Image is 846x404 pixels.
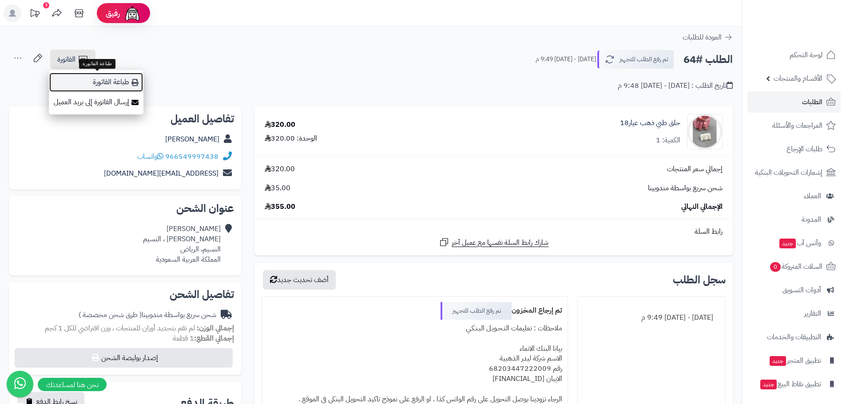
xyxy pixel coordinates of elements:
[165,151,218,162] a: 966549997438
[687,114,722,149] img: 1756834889-IMG_0152-90x90.jpeg
[16,114,234,124] h2: تفاصيل العميل
[648,183,723,193] span: شحن سريع بواسطة مندوبينا
[45,323,195,333] span: لم تقم بتحديد أوزان للمنتجات ، وزن افتراضي للكل 1 كجم
[667,164,723,174] span: إجمالي سعر المنتجات
[747,44,841,66] a: لوحة التحكم
[452,238,548,248] span: شارك رابط السلة نفسها مع عميل آخر
[79,310,216,320] div: شحن سريع بواسطة مندوبينا
[772,119,822,132] span: المراجعات والأسئلة
[265,202,295,212] span: 355.00
[137,151,163,162] a: واتساب
[265,133,317,144] div: الوحدة: 320.00
[770,262,781,272] span: 0
[441,302,512,320] div: تم رفع الطلب للتجهيز
[265,120,295,130] div: 320.00
[802,213,821,226] span: المدونة
[43,2,49,8] div: 1
[755,166,822,179] span: إشعارات التحويلات البنكية
[263,270,336,290] button: أضف تحديث جديد
[804,307,821,320] span: التقارير
[106,8,120,19] span: رفيق
[769,260,822,273] span: السلات المتروكة
[49,92,143,112] a: إرسال الفاتورة إلى بريد العميل
[656,135,680,145] div: الكمية: 1
[778,237,821,249] span: وآتس آب
[681,202,723,212] span: الإجمالي النهائي
[786,143,822,155] span: طلبات الإرجاع
[747,138,841,160] a: طلبات الإرجاع
[747,373,841,395] a: تطبيق نقاط البيعجديد
[165,134,219,145] a: [PERSON_NAME]
[597,50,674,69] button: تم رفع الطلب للتجهيز
[123,4,141,22] img: ai-face.png
[620,118,680,128] a: حلق طبي ذهب عيار18
[790,49,822,61] span: لوحة التحكم
[143,224,221,264] div: [PERSON_NAME] [PERSON_NAME] ، النسيم النسيم، الرياض المملكة العربية السعودية
[104,168,218,179] a: [EMAIL_ADDRESS][DOMAIN_NAME]
[747,185,841,207] a: العملاء
[747,303,841,324] a: التقارير
[769,354,821,367] span: تطبيق المتجر
[760,380,777,389] span: جديد
[50,50,95,69] a: الفاتورة
[16,203,234,214] h2: عنوان الشحن
[536,55,596,64] small: [DATE] - [DATE] 9:49 م
[16,289,234,300] h2: تفاصيل الشحن
[786,7,838,25] img: logo-2.png
[618,81,733,91] div: تاريخ الطلب : [DATE] - [DATE] 9:48 م
[804,190,821,202] span: العملاء
[774,72,822,85] span: الأقسام والمنتجات
[747,232,841,254] a: وآتس آبجديد
[747,209,841,230] a: المدونة
[747,256,841,277] a: السلات المتروكة0
[747,326,841,348] a: التطبيقات والخدمات
[265,183,290,193] span: 35.00
[770,356,786,366] span: جديد
[583,309,720,326] div: [DATE] - [DATE] 9:49 م
[79,310,142,320] span: ( طرق شحن مخصصة )
[57,54,75,65] span: الفاتورة
[802,96,822,108] span: الطلبات
[747,115,841,136] a: المراجعات والأسئلة
[15,348,233,368] button: إصدار بوليصة الشحن
[779,239,796,248] span: جديد
[79,59,115,69] div: طباعة الفاتورة
[439,237,548,248] a: شارك رابط السلة نفسها مع عميل آخر
[759,378,821,390] span: تطبيق نقاط البيع
[24,4,46,24] a: تحديثات المنصة
[747,350,841,371] a: تطبيق المتجرجديد
[258,227,729,237] div: رابط السلة
[673,275,726,285] h3: سجل الطلب
[49,72,143,92] a: طباعة الفاتورة
[747,279,841,301] a: أدوات التسويق
[767,331,821,343] span: التطبيقات والخدمات
[265,164,295,174] span: 320.00
[683,32,722,43] span: العودة للطلبات
[782,284,821,296] span: أدوات التسويق
[512,305,562,316] b: تم إرجاع المخزون
[683,51,733,69] h2: الطلب #64
[173,333,234,344] small: 1 قطعة
[197,323,234,333] strong: إجمالي الوزن:
[683,32,733,43] a: العودة للطلبات
[747,162,841,183] a: إشعارات التحويلات البنكية
[194,333,234,344] strong: إجمالي القطع:
[747,91,841,113] a: الطلبات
